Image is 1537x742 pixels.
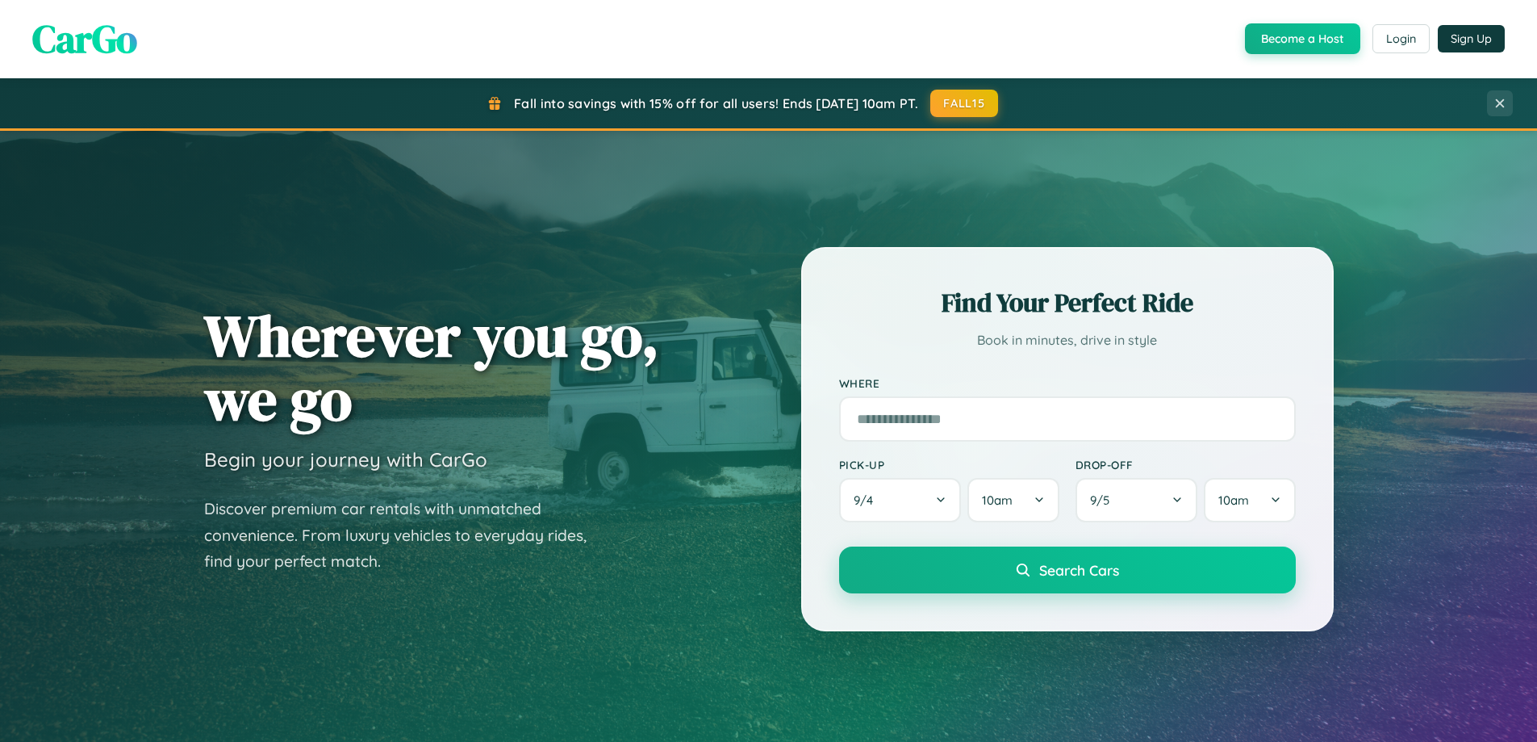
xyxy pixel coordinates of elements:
[204,304,659,431] h1: Wherever you go, we go
[854,493,881,508] span: 9 / 4
[1075,458,1296,472] label: Drop-off
[1039,561,1119,579] span: Search Cars
[839,478,962,522] button: 9/4
[982,493,1013,508] span: 10am
[1438,25,1505,52] button: Sign Up
[839,285,1296,321] h2: Find Your Perfect Ride
[1372,24,1430,53] button: Login
[1218,493,1249,508] span: 10am
[204,447,487,472] h3: Begin your journey with CarGo
[1075,478,1198,522] button: 9/5
[839,376,1296,390] label: Where
[839,458,1059,472] label: Pick-up
[514,95,918,111] span: Fall into savings with 15% off for all users! Ends [DATE] 10am PT.
[967,478,1059,522] button: 10am
[204,496,608,575] p: Discover premium car rentals with unmatched convenience. From luxury vehicles to everyday rides, ...
[839,329,1296,352] p: Book in minutes, drive in style
[1204,478,1295,522] button: 10am
[839,547,1296,593] button: Search Cars
[1245,23,1360,54] button: Become a Host
[32,12,137,65] span: CarGo
[930,90,998,117] button: FALL15
[1090,493,1117,508] span: 9 / 5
